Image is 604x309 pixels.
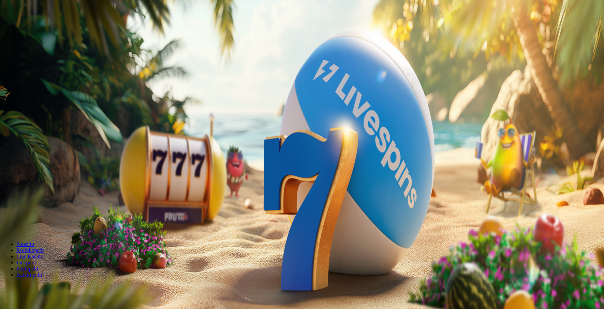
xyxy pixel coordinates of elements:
[16,266,39,272] a: Pöytäpelit
[16,247,44,253] a: Kolikkopelit
[16,241,34,247] a: Suositut
[16,260,36,265] a: Jackpotit
[3,230,601,278] nav: Lobby
[3,230,601,291] header: Lobby
[16,253,43,259] a: Live Kasino
[16,272,42,278] a: Kaikki pelit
